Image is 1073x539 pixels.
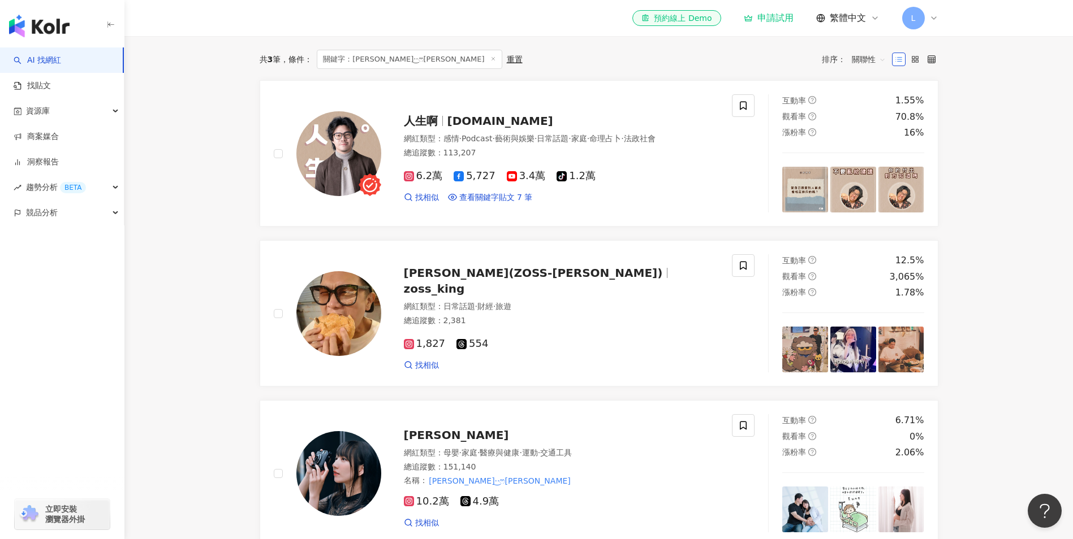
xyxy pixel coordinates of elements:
span: Podcast [462,134,492,143]
img: KOL Avatar [296,271,381,356]
div: 預約線上 Demo [641,12,712,24]
div: 6.71% [895,414,924,427]
span: 關聯性 [852,50,886,68]
div: 0% [910,431,924,443]
span: · [568,134,571,143]
span: 查看關鍵字貼文 7 筆 [459,192,533,203]
span: 互動率 [782,96,806,105]
div: 總追蹤數 ： 113,207 [404,147,719,159]
div: 1.78% [895,286,924,299]
span: 運動 [522,448,538,457]
img: KOL Avatar [296,431,381,516]
span: 觀看率 [782,112,806,121]
img: post-image [830,167,876,212]
span: 旅遊 [495,302,511,311]
span: 觀看率 [782,272,806,281]
span: · [459,134,462,143]
span: · [459,448,462,457]
span: 3.4萬 [507,170,546,182]
span: 1.2萬 [557,170,596,182]
a: KOL Avatar人生啊[DOMAIN_NAME]網紅類型：感情·Podcast·藝術與娛樂·日常話題·家庭·命理占卜·法政社會總追蹤數：113,2076.2萬5,7273.4萬1.2萬找相似... [260,80,938,227]
span: question-circle [808,128,816,136]
div: 網紅類型 ： [404,301,719,312]
span: 名稱 ： [404,475,572,487]
mark: [PERSON_NAME]·͜·ෆ[PERSON_NAME] [428,475,572,487]
span: 漲粉率 [782,447,806,457]
img: post-image [878,167,924,212]
img: post-image [878,327,924,372]
a: 預約線上 Demo [632,10,721,26]
span: question-circle [808,256,816,264]
span: · [477,448,480,457]
span: 找相似 [415,360,439,371]
span: 日常話題 [443,302,475,311]
div: 排序： [822,50,892,68]
span: 家庭 [571,134,587,143]
span: 交通工具 [540,448,572,457]
div: 1.55% [895,94,924,107]
span: 人生啊 [404,114,438,128]
img: post-image [782,327,828,372]
span: 6.2萬 [404,170,443,182]
span: 法政社會 [624,134,656,143]
iframe: Help Scout Beacon - Open [1028,494,1062,528]
div: 共 筆 [260,55,281,64]
span: 10.2萬 [404,495,449,507]
span: 觀看率 [782,432,806,441]
a: 找貼文 [14,80,51,92]
div: 3,065% [889,271,924,283]
a: chrome extension立即安裝 瀏覽器外掛 [15,499,110,529]
img: post-image [878,486,924,532]
span: 競品分析 [26,200,58,225]
img: logo [9,15,70,37]
span: question-circle [808,288,816,296]
img: post-image [830,486,876,532]
span: 命理占卜 [589,134,621,143]
span: 藝術與娛樂 [495,134,535,143]
span: · [538,448,540,457]
span: [PERSON_NAME] [404,428,509,442]
span: 找相似 [415,518,439,529]
span: 互動率 [782,256,806,265]
div: 網紅類型 ： [404,447,719,459]
span: 4.9萬 [460,495,499,507]
span: 漲粉率 [782,288,806,297]
span: question-circle [808,96,816,104]
span: 趨勢分析 [26,175,86,200]
span: 資源庫 [26,98,50,124]
span: 家庭 [462,448,477,457]
span: · [492,134,494,143]
img: KOL Avatar [296,111,381,196]
span: · [519,448,522,457]
span: 1,827 [404,338,446,350]
span: 醫療與健康 [480,448,519,457]
img: post-image [830,327,876,372]
img: post-image [782,167,828,212]
span: 554 [456,338,488,350]
div: 總追蹤數 ： 2,381 [404,315,719,327]
span: 3 [268,55,273,64]
span: 母嬰 [443,448,459,457]
span: · [621,134,623,143]
span: L [911,12,916,24]
span: question-circle [808,416,816,424]
span: 感情 [443,134,459,143]
span: question-circle [808,112,816,120]
span: 財經 [477,302,493,311]
span: rise [14,184,21,192]
span: 繁體中文 [830,12,866,24]
div: 16% [904,127,924,139]
span: · [493,302,495,311]
span: [DOMAIN_NAME] [447,114,553,128]
span: 互動率 [782,416,806,425]
div: 網紅類型 ： [404,133,719,145]
span: 漲粉率 [782,128,806,137]
div: 70.8% [895,111,924,123]
a: 商案媒合 [14,131,59,142]
span: question-circle [808,432,816,440]
a: 找相似 [404,360,439,371]
span: 日常話題 [537,134,568,143]
span: 找相似 [415,192,439,203]
span: 立即安裝 瀏覽器外掛 [45,504,85,524]
span: [PERSON_NAME](ZOSS-[PERSON_NAME]) [404,266,663,280]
